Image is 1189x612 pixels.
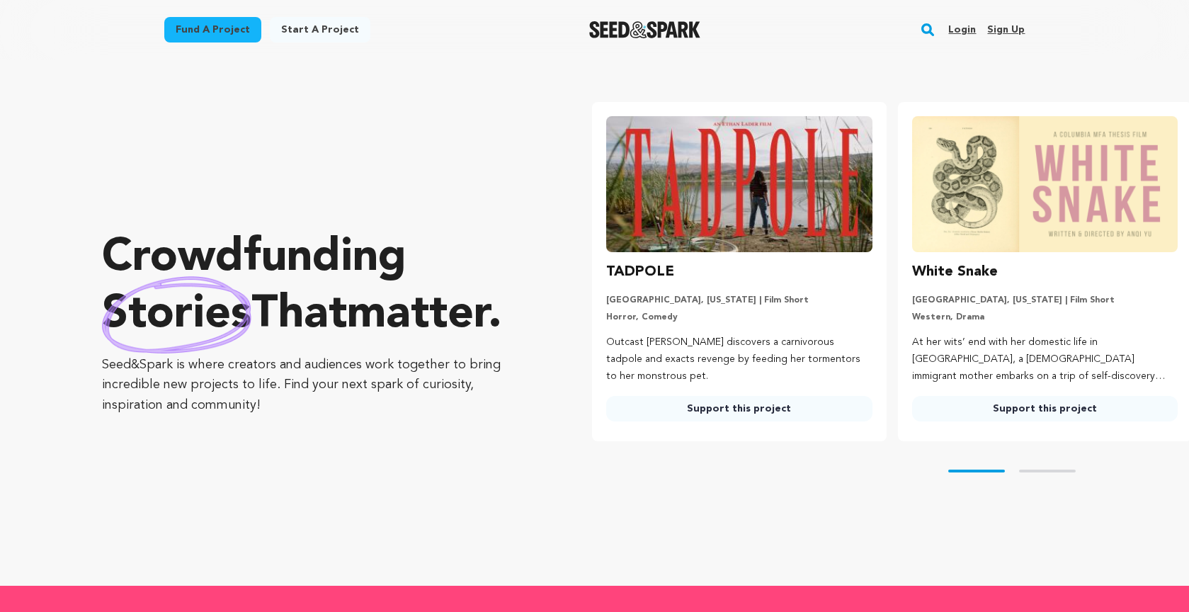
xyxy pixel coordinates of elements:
a: Seed&Spark Homepage [589,21,700,38]
a: Support this project [912,396,1178,421]
img: Seed&Spark Logo Dark Mode [589,21,700,38]
a: Login [948,18,976,41]
p: Western, Drama [912,312,1178,323]
h3: White Snake [912,261,998,283]
img: White Snake image [912,116,1178,252]
p: Outcast [PERSON_NAME] discovers a carnivorous tadpole and exacts revenge by feeding her tormentor... [606,334,872,385]
p: Seed&Spark is where creators and audiences work together to bring incredible new projects to life... [102,355,535,416]
span: matter [347,293,488,338]
a: Start a project [270,17,370,42]
p: At her wits’ end with her domestic life in [GEOGRAPHIC_DATA], a [DEMOGRAPHIC_DATA] immigrant moth... [912,334,1178,385]
p: Crowdfunding that . [102,230,535,344]
img: hand sketched image [102,276,251,353]
a: Support this project [606,396,872,421]
a: Sign up [987,18,1025,41]
p: Horror, Comedy [606,312,872,323]
a: Fund a project [164,17,261,42]
p: [GEOGRAPHIC_DATA], [US_STATE] | Film Short [912,295,1178,306]
img: TADPOLE image [606,116,872,252]
h3: TADPOLE [606,261,674,283]
p: [GEOGRAPHIC_DATA], [US_STATE] | Film Short [606,295,872,306]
